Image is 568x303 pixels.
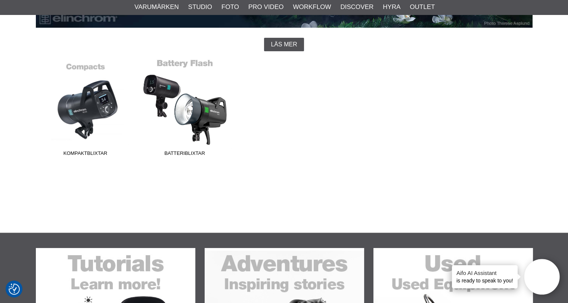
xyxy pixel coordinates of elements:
[135,59,235,160] a: Batteriblixtar
[410,2,435,12] a: Outlet
[134,2,179,12] a: Varumärken
[248,2,283,12] a: Pro Video
[9,284,20,295] img: Revisit consent button
[271,41,297,48] span: Läs mer
[452,265,518,288] div: is ready to speak to you!
[456,269,513,277] h4: Aifo AI Assistant
[221,2,239,12] a: Foto
[36,150,135,160] span: Kompaktblixtar
[135,150,235,160] span: Batteriblixtar
[188,2,212,12] a: Studio
[36,59,135,160] a: Kompaktblixtar
[383,2,400,12] a: Hyra
[9,282,20,296] button: Samtyckesinställningar
[293,2,331,12] a: Workflow
[340,2,373,12] a: Discover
